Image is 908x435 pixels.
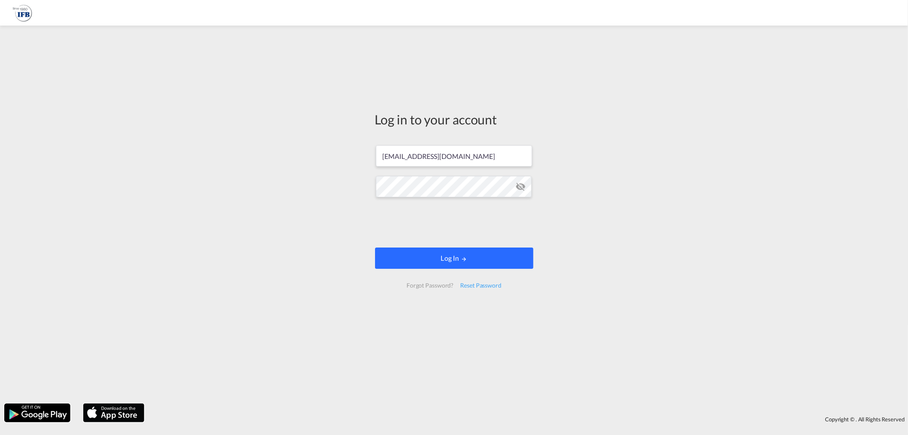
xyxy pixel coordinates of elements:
[375,110,533,128] div: Log in to your account
[375,248,533,269] button: LOGIN
[390,206,519,239] iframe: reCAPTCHA
[13,3,32,23] img: 2b726980256c11eeaa87296e05903fd5.png
[149,412,908,426] div: Copyright © . All Rights Reserved
[457,278,505,293] div: Reset Password
[82,403,145,423] img: apple.png
[376,145,532,167] input: Enter email/phone number
[403,278,457,293] div: Forgot Password?
[516,181,526,192] md-icon: icon-eye-off
[3,403,71,423] img: google.png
